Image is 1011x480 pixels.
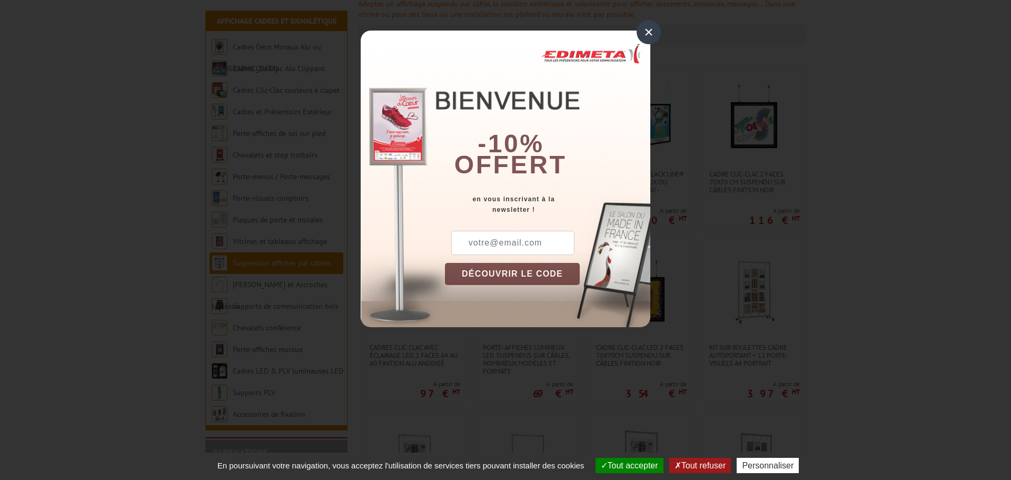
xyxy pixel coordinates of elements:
[445,194,650,215] div: en vous inscrivant à la newsletter !
[637,20,661,44] div: ×
[451,231,574,255] input: votre@email.com
[212,461,590,470] span: En poursuivant votre navigation, vous acceptez l'utilisation de services tiers pouvant installer ...
[737,458,799,473] button: Personnaliser (fenêtre modale)
[478,130,544,158] b: -10%
[596,458,663,473] button: Tout accepter
[445,263,580,285] button: DÉCOUVRIR LE CODE
[454,151,567,179] font: offert
[669,458,731,473] button: Tout refuser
